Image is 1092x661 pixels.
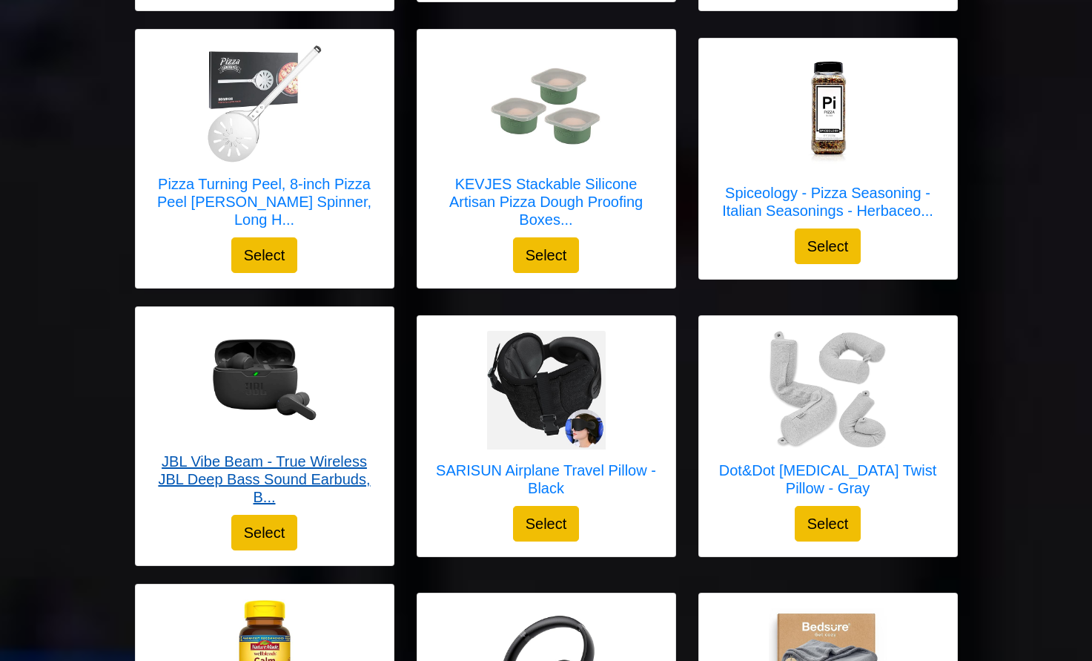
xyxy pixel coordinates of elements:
button: Select [231,515,298,550]
button: Select [795,506,861,542]
h5: Dot&Dot [MEDICAL_DATA] Twist Pillow - Gray [714,461,942,497]
a: Dot&Dot Memory Foam Twist Pillow - Gray Dot&Dot [MEDICAL_DATA] Twist Pillow - Gray [714,331,942,506]
h5: JBL Vibe Beam - True Wireless JBL Deep Bass Sound Earbuds, B... [150,453,379,506]
a: Pizza Turning Peel, 8-inch Pizza Peel Turner Spinner, Long Handle Perforated Aluminum Pizza Peel ... [150,45,379,237]
h5: Pizza Turning Peel, 8-inch Pizza Peel [PERSON_NAME] Spinner, Long H... [150,175,379,228]
button: Select [795,228,861,264]
button: Select [513,237,580,273]
a: KEVJES Stackable Silicone Artisan Pizza Dough Proofing Boxes Proving Containers with Lids pizza m... [432,45,661,237]
button: Select [231,237,298,273]
a: Spiceology - Pizza Seasoning - Italian Seasonings - Herbaceous All-Purpose Italian Herb Blend - 1... [714,53,942,228]
a: SARISUN Airplane Travel Pillow - Black SARISUN Airplane Travel Pillow - Black [432,331,661,506]
img: SARISUN Airplane Travel Pillow - Black [487,331,606,450]
h5: KEVJES Stackable Silicone Artisan Pizza Dough Proofing Boxes... [432,175,661,228]
img: KEVJES Stackable Silicone Artisan Pizza Dough Proofing Boxes Proving Containers with Lids pizza m... [487,45,606,163]
h5: SARISUN Airplane Travel Pillow - Black [432,461,661,497]
img: Spiceology - Pizza Seasoning - Italian Seasonings - Herbaceous All-Purpose Italian Herb Blend - 1... [769,53,887,172]
img: Dot&Dot Memory Foam Twist Pillow - Gray [769,331,887,450]
a: JBL Vibe Beam - True Wireless JBL Deep Bass Sound Earbuds, Bluetooth 5.2, Water & Dust Resistant,... [150,322,379,515]
img: JBL Vibe Beam - True Wireless JBL Deep Bass Sound Earbuds, Bluetooth 5.2, Water & Dust Resistant,... [205,322,324,441]
img: Pizza Turning Peel, 8-inch Pizza Peel Turner Spinner, Long Handle Perforated Aluminum Pizza Peel ... [205,45,324,163]
button: Select [513,506,580,542]
h5: Spiceology - Pizza Seasoning - Italian Seasonings - Herbaceo... [714,184,942,220]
